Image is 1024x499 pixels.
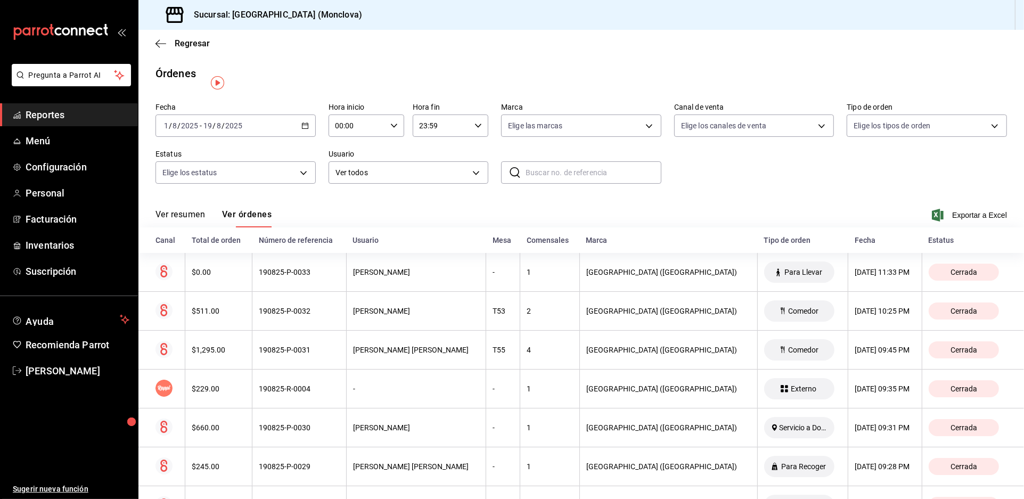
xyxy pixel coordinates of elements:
span: Cerrada [946,346,981,354]
button: Regresar [155,38,210,48]
div: $1,295.00 [192,346,245,354]
span: Pregunta a Parrot AI [29,70,114,81]
div: T55 [493,346,513,354]
button: Pregunta a Parrot AI [12,64,131,86]
div: Marca [586,236,751,244]
div: [GEOGRAPHIC_DATA] ([GEOGRAPHIC_DATA]) [586,307,751,315]
button: Exportar a Excel [934,209,1007,222]
span: Inventarios [26,238,129,252]
div: [GEOGRAPHIC_DATA] ([GEOGRAPHIC_DATA]) [586,385,751,393]
div: [DATE] 11:33 PM [855,268,915,276]
div: [PERSON_NAME] [PERSON_NAME] [353,462,479,471]
span: - [200,121,202,130]
input: ---- [225,121,243,130]
div: [DATE] 09:28 PM [855,462,915,471]
span: / [177,121,181,130]
div: $245.00 [192,462,245,471]
span: Comedor [784,307,823,315]
div: Órdenes [155,66,196,81]
div: [PERSON_NAME] [353,423,479,432]
div: Tipo de orden [764,236,841,244]
button: Ver resumen [155,209,205,227]
div: $511.00 [192,307,245,315]
div: Total de orden [192,236,246,244]
div: $0.00 [192,268,245,276]
input: -- [216,121,222,130]
div: 2 [527,307,573,315]
div: 190825-P-0029 [259,462,340,471]
span: Externo [787,385,821,393]
div: 1 [527,462,573,471]
div: [DATE] 09:31 PM [855,423,915,432]
span: Ver todos [335,167,469,178]
div: 190825-R-0004 [259,385,340,393]
div: [GEOGRAPHIC_DATA] ([GEOGRAPHIC_DATA]) [586,423,751,432]
span: / [169,121,172,130]
label: Marca [501,104,661,111]
div: [GEOGRAPHIC_DATA] ([GEOGRAPHIC_DATA]) [586,462,751,471]
label: Hora fin [413,104,488,111]
div: Estatus [928,236,1007,244]
div: Número de referencia [259,236,340,244]
label: Fecha [155,104,316,111]
span: Servicio a Domicilio [775,423,830,432]
div: Mesa [493,236,514,244]
input: -- [163,121,169,130]
span: Elige los canales de venta [681,120,766,131]
div: [GEOGRAPHIC_DATA] ([GEOGRAPHIC_DATA]) [586,268,751,276]
div: 190825-P-0033 [259,268,340,276]
span: Para Recoger [777,462,830,471]
div: 1 [527,423,573,432]
span: / [212,121,216,130]
span: Elige los tipos de orden [854,120,930,131]
div: [PERSON_NAME] [353,307,479,315]
img: Tooltip marker [211,76,224,89]
span: Configuración [26,160,129,174]
span: [PERSON_NAME] [26,364,129,378]
span: Cerrada [946,462,981,471]
div: 1 [527,385,573,393]
span: Cerrada [946,268,981,276]
div: 1 [527,268,573,276]
label: Usuario [329,151,489,158]
div: [DATE] 09:35 PM [855,385,915,393]
span: Cerrada [946,307,981,315]
span: Recomienda Parrot [26,338,129,352]
span: Elige los estatus [162,167,217,178]
div: [PERSON_NAME] [353,268,479,276]
div: $229.00 [192,385,245,393]
div: [GEOGRAPHIC_DATA] ([GEOGRAPHIC_DATA]) [586,346,751,354]
label: Hora inicio [329,104,404,111]
div: 190825-P-0031 [259,346,340,354]
div: [DATE] 09:45 PM [855,346,915,354]
button: open_drawer_menu [117,28,126,36]
span: Regresar [175,38,210,48]
label: Estatus [155,151,316,158]
div: $660.00 [192,423,245,432]
span: Elige las marcas [508,120,562,131]
div: - [493,462,513,471]
div: 190825-P-0030 [259,423,340,432]
div: [PERSON_NAME] [PERSON_NAME] [353,346,479,354]
span: Suscripción [26,264,129,279]
div: 4 [527,346,573,354]
div: - [493,268,513,276]
div: Canal [155,236,179,244]
div: Comensales [527,236,574,244]
button: Ver órdenes [222,209,272,227]
div: Usuario [353,236,479,244]
span: Menú [26,134,129,148]
input: ---- [181,121,199,130]
span: Facturación [26,212,129,226]
a: Pregunta a Parrot AI [7,77,131,88]
input: Buscar no. de referencia [526,162,661,183]
h3: Sucursal: [GEOGRAPHIC_DATA] (Monclova) [185,9,362,21]
span: Para Llevar [780,268,826,276]
input: -- [203,121,212,130]
span: Ayuda [26,313,116,326]
div: T53 [493,307,513,315]
div: [DATE] 10:25 PM [855,307,915,315]
input: -- [172,121,177,130]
